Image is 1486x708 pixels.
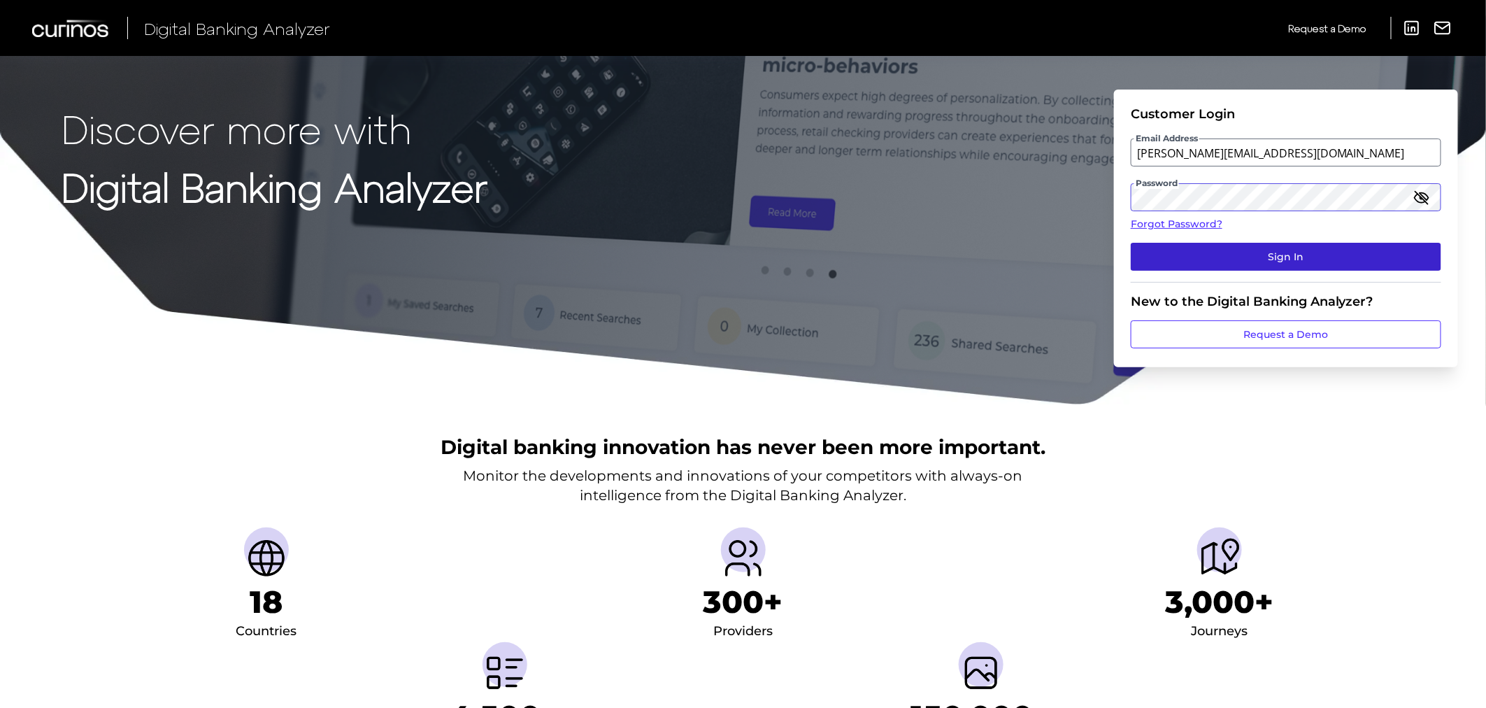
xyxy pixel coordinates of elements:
h2: Digital banking innovation has never been more important. [441,434,1045,460]
span: Email Address [1134,133,1199,144]
div: Providers [713,621,773,643]
button: Sign In [1131,243,1441,271]
h1: 18 [250,583,283,621]
h1: 300+ [703,583,783,621]
img: Curinos [32,20,110,37]
img: Countries [244,536,289,581]
div: New to the Digital Banking Analyzer? [1131,294,1441,309]
img: Journeys [1197,536,1242,581]
strong: Digital Banking Analyzer [62,163,487,210]
span: Digital Banking Analyzer [144,18,330,38]
img: Metrics [483,651,527,695]
span: Request a Demo [1288,22,1366,34]
h1: 3,000+ [1166,583,1274,621]
p: Discover more with [62,106,487,150]
a: Forgot Password? [1131,217,1441,232]
img: Providers [721,536,766,581]
div: Customer Login [1131,106,1441,122]
div: Journeys [1192,621,1248,643]
div: Countries [236,621,297,643]
a: Request a Demo [1288,17,1366,40]
p: Monitor the developments and innovations of your competitors with always-on intelligence from the... [464,466,1023,505]
a: Request a Demo [1131,320,1441,348]
span: Password [1134,178,1179,189]
img: Screenshots [959,651,1003,695]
